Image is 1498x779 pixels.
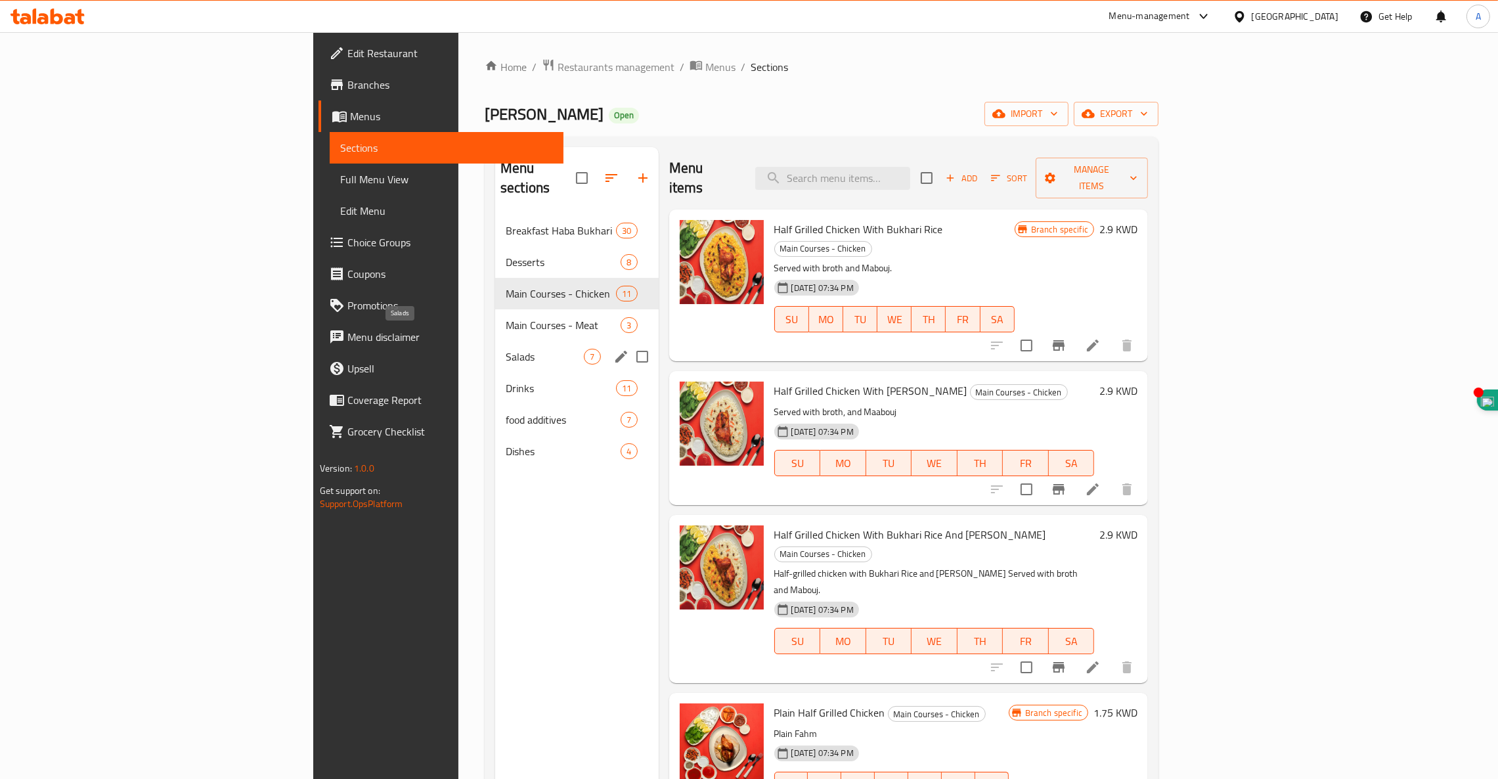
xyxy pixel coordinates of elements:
[786,426,859,438] span: [DATE] 07:34 PM
[912,306,946,332] button: TH
[621,445,636,458] span: 4
[1013,476,1040,503] span: Select to update
[347,361,553,376] span: Upsell
[755,167,910,190] input: search
[506,443,621,459] div: Dishes
[621,254,637,270] div: items
[347,266,553,282] span: Coupons
[542,58,674,76] a: Restaurants management
[971,385,1067,400] span: Main Courses - Chicken
[871,454,907,473] span: TU
[982,168,1036,189] span: Sort items
[1049,450,1095,476] button: SA
[1476,9,1481,24] span: A
[786,747,859,759] span: [DATE] 07:34 PM
[820,628,866,654] button: MO
[774,525,1046,545] span: Half Grilled Chicken With Bukhari Rice And [PERSON_NAME]
[495,309,658,341] div: Main Courses - Meat3
[609,110,639,121] span: Open
[986,310,1009,329] span: SA
[627,162,659,194] button: Add section
[347,77,553,93] span: Branches
[877,306,912,332] button: WE
[330,195,563,227] a: Edit Menu
[506,412,621,428] div: food additives
[1109,9,1190,24] div: Menu-management
[951,310,975,329] span: FR
[354,460,374,477] span: 1.0.0
[340,203,553,219] span: Edit Menu
[1111,652,1143,683] button: delete
[680,382,764,466] img: Half Grilled Chicken With Amber Rice
[988,168,1030,189] button: Sort
[705,59,736,75] span: Menus
[330,164,563,195] a: Full Menu View
[912,628,958,654] button: WE
[917,310,940,329] span: TH
[616,286,637,301] div: items
[913,164,940,192] span: Select section
[340,140,553,156] span: Sections
[958,628,1003,654] button: TH
[774,628,820,654] button: SU
[1085,481,1101,497] a: Edit menu item
[1252,9,1338,24] div: [GEOGRAPHIC_DATA]
[621,256,636,269] span: 8
[780,632,815,651] span: SU
[780,454,815,473] span: SU
[774,566,1094,598] p: Half-grilled chicken with Bukhari Rice and [PERSON_NAME] Served with broth and Mabouj.
[889,707,985,722] span: Main Courses - Chicken
[774,404,1094,420] p: Served with broth, and Maabouj
[495,278,658,309] div: Main Courses - Chicken11
[1008,454,1044,473] span: FR
[584,349,600,365] div: items
[319,258,563,290] a: Coupons
[506,380,616,396] span: Drinks
[319,290,563,321] a: Promotions
[1111,330,1143,361] button: delete
[774,450,820,476] button: SU
[944,171,979,186] span: Add
[495,404,658,435] div: food additives7
[774,241,872,257] div: Main Courses - Chicken
[495,215,658,246] div: Breakfast Haba Bukhari30
[1099,382,1137,400] h6: 2.9 KWD
[347,298,553,313] span: Promotions
[1085,659,1101,675] a: Edit menu item
[1099,220,1137,238] h6: 2.9 KWD
[774,381,967,401] span: Half Grilled Chicken With [PERSON_NAME]
[621,443,637,459] div: items
[347,234,553,250] span: Choice Groups
[495,246,658,278] div: Desserts8
[809,306,843,332] button: MO
[506,223,616,238] div: Breakfast Haba Bukhari
[1099,525,1137,544] h6: 2.9 KWD
[917,632,952,651] span: WE
[995,106,1058,122] span: import
[866,450,912,476] button: TU
[506,317,621,333] span: Main Courses - Meat
[843,306,877,332] button: TU
[617,288,636,300] span: 11
[871,632,907,651] span: TU
[319,353,563,384] a: Upsell
[1054,632,1090,651] span: SA
[621,414,636,426] span: 7
[888,706,986,722] div: Main Courses - Chicken
[963,454,998,473] span: TH
[786,604,859,616] span: [DATE] 07:34 PM
[774,703,885,723] span: Plain Half Grilled Chicken
[775,241,871,256] span: Main Courses - Chicken
[320,482,380,499] span: Get support on:
[775,546,871,562] span: Main Courses - Chicken
[774,726,1009,742] p: Plain Fahm
[963,632,998,651] span: TH
[506,254,621,270] span: Desserts
[690,58,736,76] a: Menus
[319,37,563,69] a: Edit Restaurant
[621,412,637,428] div: items
[319,227,563,258] a: Choice Groups
[984,102,1068,126] button: import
